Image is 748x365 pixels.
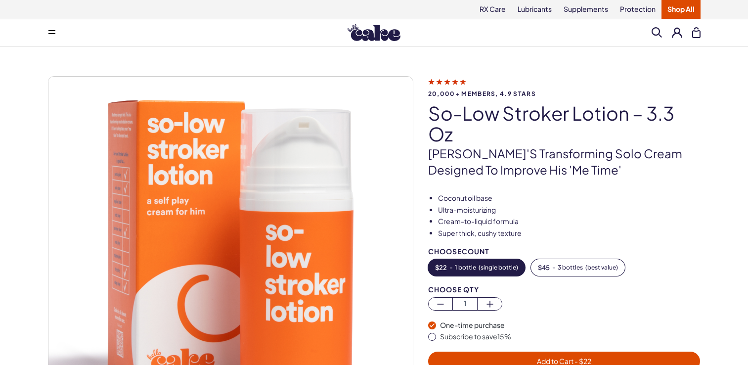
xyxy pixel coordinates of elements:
[585,264,618,271] span: ( best value )
[438,205,701,215] li: Ultra-moisturizing
[538,264,550,271] span: $ 45
[558,264,583,271] span: 3 bottles
[438,217,701,227] li: Cream-to-liquid formula
[453,298,477,309] span: 1
[440,332,701,342] div: Subscribe to save 15 %
[428,145,701,179] p: [PERSON_NAME]'s transforming solo cream designed to improve his 'me time'
[348,24,400,41] img: Hello Cake
[435,264,447,271] span: $ 22
[531,259,625,276] button: -
[428,248,701,255] div: Choose Count
[428,286,701,293] div: Choose Qty
[479,264,518,271] span: ( single bottle )
[428,77,701,97] a: 20,000+ members, 4.9 stars
[428,259,525,276] button: -
[428,91,701,97] span: 20,000+ members, 4.9 stars
[438,193,701,203] li: Coconut oil base
[440,320,701,330] div: One-time purchase
[438,228,701,238] li: Super thick, cushy texture
[428,103,701,144] h1: So-Low Stroker Lotion – 3.3 oz
[455,264,476,271] span: 1 bottle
